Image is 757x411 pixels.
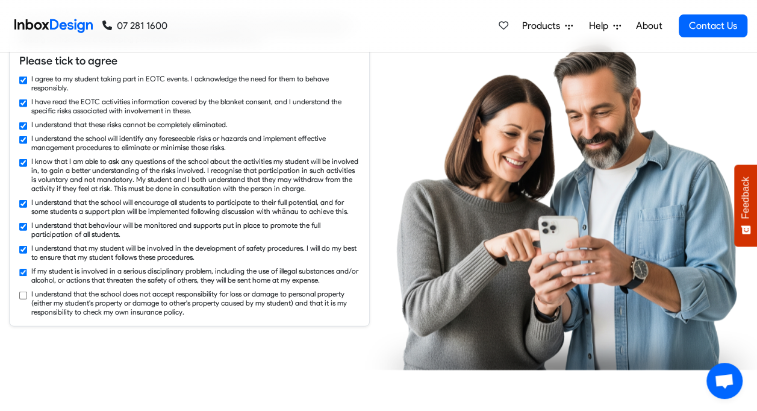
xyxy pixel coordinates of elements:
label: I know that I am able to ask any questions of the school about the activities my student will be ... [31,157,360,193]
a: Help [584,14,626,38]
label: I understand that the school will encourage all students to participate to their full potential, ... [31,198,360,216]
label: I understand that behaviour will be monitored and supports put in place to promote the full parti... [31,221,360,239]
h6: Please tick to agree [19,53,360,69]
label: I understand that my student will be involved in the development of safety procedures. I will do ... [31,243,360,262]
label: If my student is involved in a serious disciplinary problem, including the use of illegal substan... [31,266,360,284]
label: I agree to my student taking part in EOTC events. I acknowledge the need for them to behave respo... [31,74,360,92]
a: Open chat [706,363,743,399]
label: I understand the school will identify any foreseeable risks or hazards and implement effective ma... [31,134,360,152]
a: Contact Us [679,14,747,37]
span: Help [589,19,613,33]
a: About [632,14,665,38]
label: I understand that these risks cannot be completely eliminated. [31,120,228,129]
label: I have read the EOTC activities information covered by the blanket consent, and I understand the ... [31,97,360,115]
span: Products [522,19,565,33]
span: Feedback [740,177,751,219]
a: Products [517,14,578,38]
button: Feedback - Show survey [734,165,757,246]
a: 07 281 1600 [102,19,167,33]
label: I understand that the school does not accept responsibility for loss or damage to personal proper... [31,289,360,316]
